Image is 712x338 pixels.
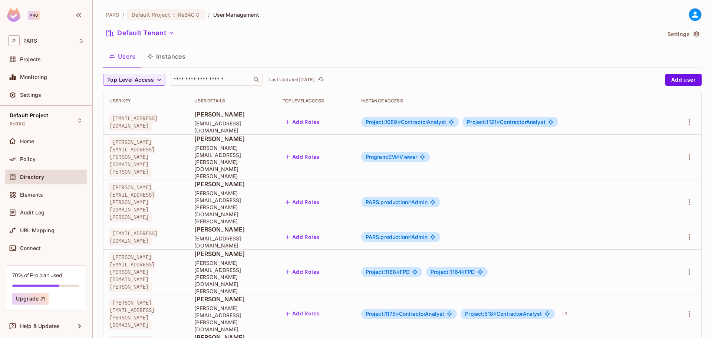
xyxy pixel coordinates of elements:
[194,144,270,180] span: [PERSON_NAME][EMAIL_ADDRESS][PERSON_NAME][DOMAIN_NAME][PERSON_NAME]
[20,138,34,144] span: Home
[396,311,399,317] span: #
[20,74,47,80] span: Monitoring
[194,110,270,118] span: [PERSON_NAME]
[366,119,401,125] span: Project:1089
[408,234,411,240] span: #
[465,311,497,317] span: Project:518
[103,27,177,39] button: Default Tenant
[20,227,55,233] span: URL Mapping
[194,305,270,333] span: [PERSON_NAME][EMAIL_ADDRESS][PERSON_NAME][DOMAIN_NAME]
[109,183,155,222] span: [PERSON_NAME][EMAIL_ADDRESS][PERSON_NAME][DOMAIN_NAME][PERSON_NAME]
[497,119,500,125] span: #
[208,11,210,18] li: /
[283,196,323,208] button: Add Roles
[194,120,270,134] span: [EMAIL_ADDRESS][DOMAIN_NAME]
[366,311,399,317] span: Project:1175
[109,229,158,246] span: [EMAIL_ADDRESS][DOMAIN_NAME]
[109,114,158,131] span: [EMAIL_ADDRESS][DOMAIN_NAME]
[283,231,323,243] button: Add Roles
[366,234,428,240] span: Admin
[12,293,49,305] button: Upgrade
[408,199,411,205] span: #
[12,272,62,279] div: 70% of Pro plan used
[107,75,154,85] span: Top Level Access
[467,119,500,125] span: Project:1121
[366,154,400,160] span: Program:EM
[665,74,702,86] button: Add user
[361,98,662,104] div: Instance Access
[398,119,401,125] span: #
[283,266,323,278] button: Add Roles
[7,8,20,22] img: SReyMgAAAABJRU5ErkJggg==
[283,116,323,128] button: Add Roles
[315,75,325,84] span: Click to refresh data
[366,199,411,205] span: PARS:production
[366,269,400,275] span: Project:1168
[132,11,170,18] span: Default Project
[431,269,465,275] span: Project:1164
[268,77,315,83] p: Last Updated [DATE]
[396,154,399,160] span: #
[194,259,270,295] span: [PERSON_NAME][EMAIL_ADDRESS][PERSON_NAME][DOMAIN_NAME][PERSON_NAME]
[20,323,60,329] span: Help & Updates
[23,38,37,44] span: Workspace: PARS
[396,269,400,275] span: #
[194,250,270,258] span: [PERSON_NAME]
[366,234,411,240] span: PARS:production
[178,11,195,18] span: ReBAC
[141,47,191,66] button: Instances
[431,269,475,275] span: FPD
[103,47,141,66] button: Users
[213,11,260,18] span: User Management
[122,11,124,18] li: /
[20,245,41,251] span: Connect
[8,35,20,46] span: P
[366,199,428,205] span: Admin
[558,308,570,320] div: + 3
[283,151,323,163] button: Add Roles
[366,269,410,275] span: FPD
[109,98,182,104] div: User Key
[28,11,40,20] div: Pro
[493,311,497,317] span: #
[194,295,270,303] span: [PERSON_NAME]
[318,76,324,83] span: refresh
[283,308,323,320] button: Add Roles
[103,74,165,86] button: Top Level Access
[194,225,270,233] span: [PERSON_NAME]
[173,12,175,18] span: :
[20,92,41,98] span: Settings
[283,98,349,104] div: Top Level Access
[366,311,445,317] span: ContractorAnalyst
[20,156,36,162] span: Policy
[10,112,48,118] span: Default Project
[461,269,465,275] span: #
[194,98,270,104] div: User Details
[366,119,446,125] span: ContractorAnalyst
[366,154,418,160] span: Viewer
[194,235,270,249] span: [EMAIL_ADDRESS][DOMAIN_NAME]
[109,298,155,330] span: [PERSON_NAME][EMAIL_ADDRESS][PERSON_NAME][DOMAIN_NAME]
[20,174,44,180] span: Directory
[467,119,545,125] span: ContractorAnalyst
[465,311,542,317] span: ContractorAnalyst
[20,210,44,216] span: Audit Log
[20,192,43,198] span: Elements
[665,28,702,40] button: Settings
[194,135,270,143] span: [PERSON_NAME]
[109,137,155,177] span: [PERSON_NAME][EMAIL_ADDRESS][PERSON_NAME][DOMAIN_NAME][PERSON_NAME]
[109,252,155,292] span: [PERSON_NAME][EMAIL_ADDRESS][PERSON_NAME][DOMAIN_NAME][PERSON_NAME]
[194,180,270,188] span: [PERSON_NAME]
[194,190,270,225] span: [PERSON_NAME][EMAIL_ADDRESS][PERSON_NAME][DOMAIN_NAME][PERSON_NAME]
[316,75,325,84] button: refresh
[10,121,25,127] span: ReBAC
[106,11,119,18] span: the active workspace
[20,56,41,62] span: Projects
